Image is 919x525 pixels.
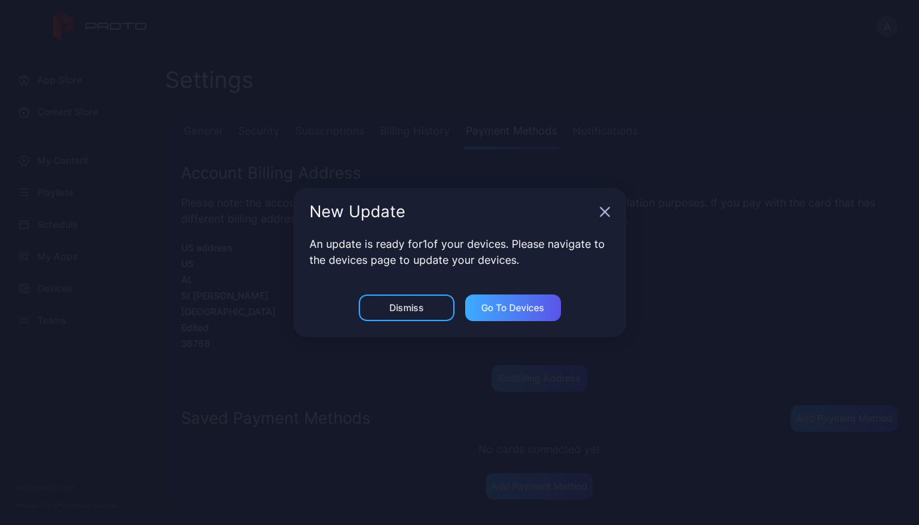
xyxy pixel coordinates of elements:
button: Go to devices [465,294,561,321]
div: Dismiss [389,302,424,313]
div: New Update [309,204,594,220]
p: An update is ready for 1 of your devices. Please navigate to the devices page to update your devi... [309,236,610,268]
button: Dismiss [359,294,455,321]
div: Go to devices [481,302,544,313]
